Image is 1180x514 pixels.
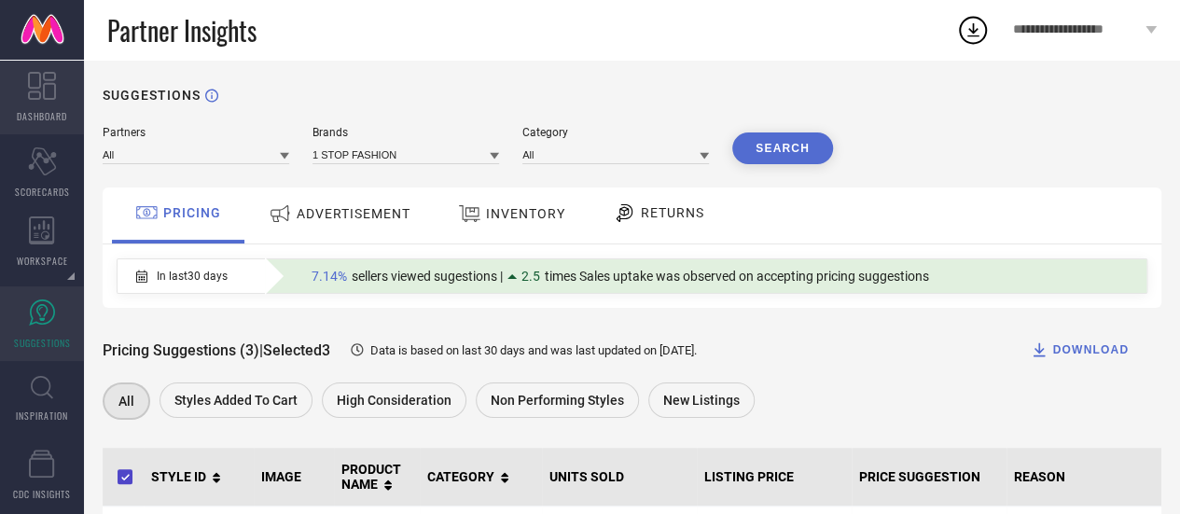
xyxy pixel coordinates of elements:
[163,205,221,220] span: PRICING
[17,109,67,123] span: DASHBOARD
[144,448,254,507] th: STYLE ID
[663,393,740,408] span: New Listings
[486,206,565,221] span: INVENTORY
[522,126,709,139] div: Category
[118,394,134,409] span: All
[263,341,330,359] span: Selected 3
[334,448,420,507] th: PRODUCT NAME
[103,126,289,139] div: Partners
[13,487,71,501] span: CDC INSIGHTS
[17,254,68,268] span: WORKSPACE
[254,448,334,507] th: IMAGE
[259,341,263,359] span: |
[641,205,704,220] span: RETURNS
[521,269,540,284] span: 2.5
[157,270,228,283] span: In last 30 days
[491,393,624,408] span: Non Performing Styles
[14,336,71,350] span: SUGGESTIONS
[542,448,697,507] th: UNITS SOLD
[107,11,257,49] span: Partner Insights
[297,206,410,221] span: ADVERTISEMENT
[1006,331,1152,368] button: DOWNLOAD
[312,269,347,284] span: 7.14%
[697,448,852,507] th: LISTING PRICE
[1006,448,1161,507] th: REASON
[302,264,938,288] div: Percentage of sellers who have viewed suggestions for the current Insight Type
[1030,340,1129,359] div: DOWNLOAD
[545,269,929,284] span: times Sales uptake was observed on accepting pricing suggestions
[337,393,451,408] span: High Consideration
[420,448,542,507] th: CATEGORY
[956,13,990,47] div: Open download list
[16,409,68,423] span: INSPIRATION
[103,88,201,103] h1: SUGGESTIONS
[852,448,1006,507] th: PRICE SUGGESTION
[103,341,259,359] span: Pricing Suggestions (3)
[370,343,697,357] span: Data is based on last 30 days and was last updated on [DATE] .
[15,185,70,199] span: SCORECARDS
[312,126,499,139] div: Brands
[174,393,298,408] span: Styles Added To Cart
[732,132,833,164] button: Search
[352,269,503,284] span: sellers viewed sugestions |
